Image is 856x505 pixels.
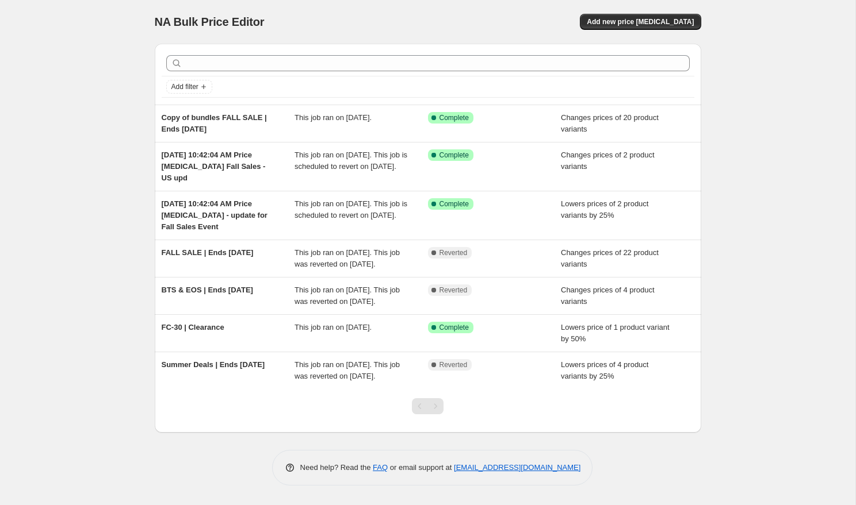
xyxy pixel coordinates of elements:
[155,16,265,28] span: NA Bulk Price Editor
[295,286,400,306] span: This job ran on [DATE]. This job was reverted on [DATE].
[162,199,267,231] span: [DATE] 10:42:04 AM Price [MEDICAL_DATA] - update for Fall Sales Event
[412,398,444,414] nav: Pagination
[561,286,655,306] span: Changes prices of 4 product variants
[295,151,407,171] span: This job ran on [DATE]. This job is scheduled to revert on [DATE].
[440,113,469,122] span: Complete
[162,151,266,182] span: [DATE] 10:42:04 AM Price [MEDICAL_DATA] Fall Sales - US upd
[166,80,212,94] button: Add filter
[162,248,254,257] span: FALL SALE | Ends [DATE]
[561,151,655,171] span: Changes prices of 2 product variants
[561,248,659,268] span: Changes prices of 22 product variants
[162,360,265,369] span: Summer Deals | Ends [DATE]
[440,199,469,209] span: Complete
[162,113,267,133] span: Copy of bundles FALL SALE | Ends [DATE]
[295,360,400,380] span: This job ran on [DATE]. This job was reverted on [DATE].
[162,286,253,294] span: BTS & EOS | Ends [DATE]
[300,463,373,472] span: Need help? Read the
[587,17,694,26] span: Add new price [MEDICAL_DATA]
[295,199,407,219] span: This job ran on [DATE]. This job is scheduled to revert on [DATE].
[295,248,400,268] span: This job ran on [DATE]. This job was reverted on [DATE].
[162,323,224,331] span: FC-30 | Clearance
[440,248,468,257] span: Reverted
[580,14,701,30] button: Add new price [MEDICAL_DATA]
[454,463,580,472] a: [EMAIL_ADDRESS][DOMAIN_NAME]
[388,463,454,472] span: or email support at
[561,360,648,380] span: Lowers prices of 4 product variants by 25%
[440,360,468,369] span: Reverted
[373,463,388,472] a: FAQ
[561,199,648,219] span: Lowers prices of 2 product variants by 25%
[295,113,372,122] span: This job ran on [DATE].
[561,323,670,343] span: Lowers price of 1 product variant by 50%
[295,323,372,331] span: This job ran on [DATE].
[440,151,469,160] span: Complete
[171,82,198,91] span: Add filter
[561,113,659,133] span: Changes prices of 20 product variants
[440,286,468,295] span: Reverted
[440,323,469,332] span: Complete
